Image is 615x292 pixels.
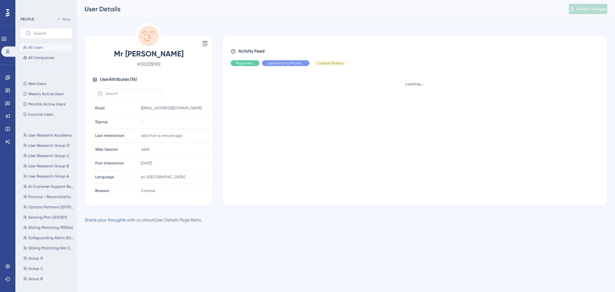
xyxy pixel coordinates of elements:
[28,225,73,230] span: Sibling Matching (193144)
[92,60,205,68] span: # 12033$190
[20,213,76,221] button: Seating Plan (205301)
[20,254,76,262] button: Group D
[95,105,105,111] span: Email
[28,215,67,220] span: Seating Plan (205301)
[20,183,76,190] button: AI Customer Support Bot (201922)
[28,55,54,60] span: All Companies
[20,17,34,22] div: PEOPLE
[34,31,67,36] input: Search
[95,147,118,152] span: Web Session
[20,203,76,211] button: Options Patterns (201701; 199115; 205854)
[20,90,72,98] button: Weekly Active Users
[231,81,598,87] div: Loading...
[20,54,72,62] button: All Companies
[141,105,202,111] span: [EMAIL_ADDRESS][DOMAIN_NAME]
[92,49,205,59] span: Mr [PERSON_NAME]
[141,147,150,152] span: 4645
[20,275,76,283] button: Group B
[141,119,143,124] span: -
[28,194,74,199] span: Finance - Reconciliation Improvements (211559)
[141,174,185,179] span: en-[GEOGRAPHIC_DATA]
[20,131,76,139] button: User Research Academy
[62,17,70,22] span: New
[267,61,304,66] span: UserGuiding Material
[28,184,74,189] span: AI Customer Support Bot (201922)
[28,102,65,107] span: Monthly Active Users
[20,142,76,149] button: User Research Group D
[20,234,76,242] button: Safeguarding Alerts (202844)
[28,133,72,138] span: User Research Academy
[54,15,72,23] button: New
[28,81,46,86] span: New Users
[20,172,76,180] button: User Research Group A
[28,91,64,96] span: Weekly Active Users
[28,45,43,50] span: All Users
[141,161,152,165] time: [DATE]
[85,4,553,13] div: User Details
[28,143,70,148] span: User Research Group D
[105,91,157,96] input: Search
[20,44,72,51] button: All Users
[20,162,76,170] button: User Research Group B
[20,152,76,160] button: User Research Group C
[85,217,126,222] a: Share your thoughts
[85,216,202,224] div: with us about User Details Page Beta .
[95,161,124,166] span: First Interaction
[28,174,69,179] span: User Research Group A
[20,100,72,108] button: Monthly Active Users
[28,163,69,169] span: User Research Group B
[100,76,137,83] span: User Attributes ( 16 )
[28,235,74,240] span: Safeguarding Alerts (202844)
[238,47,265,55] span: Activity Feed
[28,276,43,281] span: Group B
[236,61,254,66] span: Page View
[141,133,182,138] time: less than a minute ago
[28,266,43,271] span: Group C
[141,188,155,193] span: Chrome
[576,6,607,12] span: Publish Changes
[20,80,72,88] button: New Users
[28,256,43,261] span: Group D
[28,153,70,158] span: User Research Group C
[95,133,124,138] span: Last Interaction
[95,188,109,193] span: Browser
[28,246,74,251] span: Sibling Matching Not Completed HS
[20,265,76,272] button: Group C
[20,224,76,231] button: Sibling Matching (193144)
[28,204,74,210] span: Options Patterns (201701; 199115; 205854)
[95,119,108,124] span: Signup
[95,174,114,179] span: Language
[28,112,53,117] span: Inactive Users
[569,4,607,14] button: Publish Changes
[20,244,76,252] button: Sibling Matching Not Completed HS
[20,111,72,118] button: Inactive Users
[20,193,76,201] button: Finance - Reconciliation Improvements (211559)
[317,61,343,66] span: Custom Events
